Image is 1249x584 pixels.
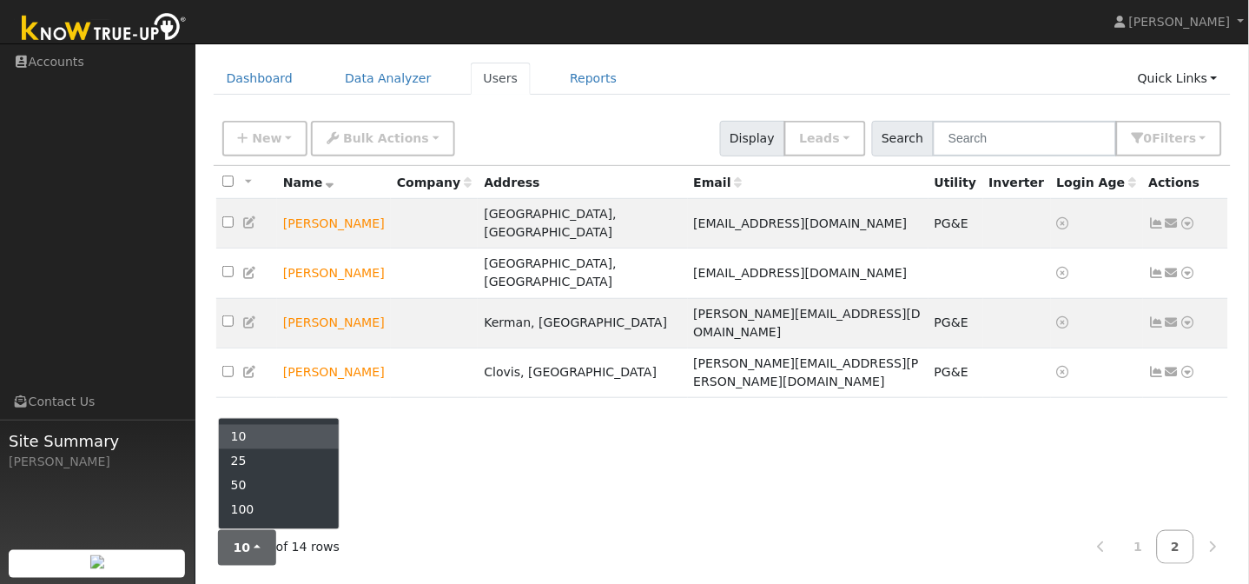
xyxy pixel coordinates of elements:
span: Bulk Actions [343,131,429,145]
span: [PERSON_NAME][EMAIL_ADDRESS][PERSON_NAME][DOMAIN_NAME] [694,356,919,388]
a: 100 [219,498,340,522]
div: Inverter [989,174,1045,192]
span: of 14 rows [218,530,340,566]
button: Leads [784,121,866,156]
a: Edit User [242,216,258,229]
span: s [1189,131,1196,145]
button: Bulk Actions [311,121,454,156]
a: Data Analyzer [332,63,445,95]
div: Address [485,174,682,192]
a: Show Graph [1149,365,1165,379]
div: Utility [935,174,977,192]
div: Actions [1149,174,1222,192]
span: PG&E [935,365,968,379]
button: 0Filters [1116,121,1222,156]
a: Dashboard [214,63,307,95]
a: 2 [1157,530,1195,564]
span: [PERSON_NAME][EMAIL_ADDRESS][DOMAIN_NAME] [694,307,922,339]
a: Other actions [1180,264,1196,282]
span: New [252,131,281,145]
span: Search [872,121,934,156]
a: Users [471,63,532,95]
a: No login access [1057,315,1073,329]
span: Company name [397,176,472,189]
a: Edit User [242,315,258,329]
input: Search [933,121,1117,156]
span: PG&E [935,216,968,230]
img: retrieve [90,555,104,569]
td: Lead [277,249,391,298]
a: info@solarhometraining.com [1165,264,1180,282]
span: Filter [1153,131,1197,145]
span: 10 [234,541,251,554]
a: Edit User [242,365,258,379]
span: [EMAIL_ADDRESS][DOMAIN_NAME] [694,216,908,230]
a: Quick Links [1125,63,1231,95]
a: 1 [1120,530,1158,564]
td: Lead [277,298,391,348]
div: [PERSON_NAME] [9,453,186,471]
a: 50 [219,474,340,498]
td: Lead [277,199,391,249]
td: Kerman, [GEOGRAPHIC_DATA] [478,298,687,348]
a: daniel@dnlitems.com [1165,314,1180,332]
td: Clovis, [GEOGRAPHIC_DATA] [478,348,687,397]
a: No login access [1057,266,1073,280]
a: kennethlazarus@sbcglobal.net [1165,215,1180,233]
a: 10 [219,425,340,449]
a: Show Graph [1149,315,1165,329]
td: Lead [277,348,391,397]
span: Name [283,176,334,189]
a: Reports [557,63,630,95]
span: [EMAIL_ADDRESS][DOMAIN_NAME] [694,266,908,280]
a: 25 [219,449,340,474]
a: Other actions [1180,314,1196,332]
span: Days since last login [1057,176,1137,189]
span: Display [720,121,785,156]
td: [GEOGRAPHIC_DATA], [GEOGRAPHIC_DATA] [478,249,687,298]
span: [PERSON_NAME] [1129,15,1231,29]
a: No login access [1057,365,1073,379]
span: Site Summary [9,429,186,453]
a: Edit User [242,266,258,280]
button: 10 [218,530,276,566]
button: New [222,121,308,156]
span: Email [694,176,743,189]
span: PG&E [935,315,968,329]
img: Know True-Up [13,10,195,49]
a: No login access [1057,216,1073,230]
a: Show Graph [1149,216,1165,230]
a: Not connected [1149,266,1165,280]
a: maria.a.lopez.vaa32w@statefarm.com [1165,363,1180,382]
a: Other actions [1180,215,1196,233]
a: Other actions [1180,363,1196,382]
td: [GEOGRAPHIC_DATA], [GEOGRAPHIC_DATA] [478,199,687,249]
